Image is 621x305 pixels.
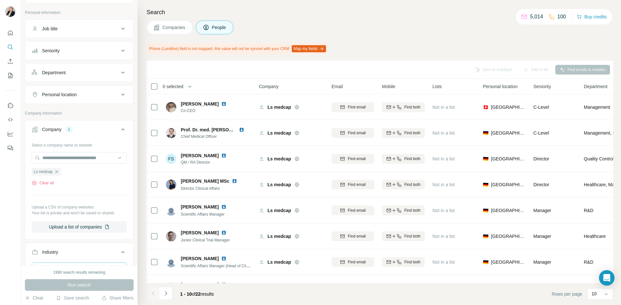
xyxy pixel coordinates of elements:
img: LinkedIn logo [221,230,226,235]
span: Ls medcap [34,169,53,175]
span: Find email [348,156,365,162]
span: Find both [404,104,420,110]
div: Open Intercom Messenger [599,270,615,286]
span: Not in a list [432,105,455,110]
button: Feedback [5,142,16,154]
button: Find both [382,206,425,215]
img: Avatar [5,6,16,17]
p: 100 [557,13,566,21]
div: 1 [65,127,73,132]
button: Find email [332,231,374,241]
img: Logo of Ls medcap [259,234,264,239]
span: [GEOGRAPHIC_DATA] [491,259,526,265]
span: 🇨🇭 [483,104,488,110]
button: Job title [25,21,133,36]
span: Not in a list [432,182,455,187]
span: [PERSON_NAME] [181,255,219,262]
p: Upload a CSV of company websites. [32,204,127,210]
span: [GEOGRAPHIC_DATA] [491,156,526,162]
span: Manager [533,208,551,213]
img: Avatar [166,205,176,216]
span: [PERSON_NAME] [181,153,219,158]
span: Department [584,83,607,90]
img: Avatar [166,257,176,267]
span: Ls medcap [267,207,291,214]
span: Find email [348,182,365,188]
button: Find both [382,128,425,138]
span: Not in a list [432,234,455,239]
img: Logo of Ls medcap [259,259,264,265]
span: Scientific Affairs Manager (Head of Clinical Evaluation) [181,263,275,268]
span: 🇩🇪 [483,233,488,239]
span: Email [332,83,343,90]
img: LinkedIn logo [232,178,237,184]
span: [GEOGRAPHIC_DATA] [491,233,526,239]
span: Chief Medical Officer [181,134,252,139]
span: [GEOGRAPHIC_DATA] [491,181,526,188]
span: results [180,291,214,297]
p: Personal information [25,10,134,15]
span: Ls medcap [267,233,291,239]
span: 22 [196,291,201,297]
span: Company [259,83,278,90]
button: Find email [332,206,374,215]
button: Find email [332,102,374,112]
span: Director [533,182,549,187]
span: People [212,24,227,31]
button: Clear [25,295,43,301]
button: Company1 [25,122,133,140]
img: Logo of Ls medcap [259,182,264,187]
span: 🇩🇪 [483,130,488,136]
button: Personal location [25,87,133,102]
div: Industry [42,249,58,255]
img: Avatar [166,283,176,293]
button: Seniority [25,43,133,58]
button: Find both [382,180,425,189]
span: [PERSON_NAME] [181,281,219,288]
span: C-Level [533,130,549,136]
span: R&D [584,207,594,214]
span: Find email [348,259,365,265]
button: Find email [332,180,374,189]
p: Company information [25,110,134,116]
span: Find email [348,130,365,136]
span: Not in a list [432,208,455,213]
button: Quick start [5,27,16,39]
span: [PERSON_NAME] [181,101,219,107]
span: [PERSON_NAME] [181,204,219,210]
img: LinkedIn logo [221,282,226,287]
button: Find email [332,154,374,164]
img: LinkedIn logo [239,127,244,132]
span: 🇩🇪 [483,156,488,162]
button: Find email [332,283,374,293]
span: Healthcare [584,233,606,239]
button: Buy credits [577,12,607,21]
img: Logo of Ls medcap [259,156,264,161]
div: Job title [42,25,58,32]
span: Find email [348,104,365,110]
span: R&D [584,259,594,265]
span: Manager [533,234,551,239]
button: Upload a list of companies [32,221,127,233]
button: Clear all [32,180,54,186]
p: 10 [592,290,597,297]
span: Find both [404,208,420,213]
button: Use Surfe API [5,114,16,126]
span: Not in a list [432,156,455,161]
span: [GEOGRAPHIC_DATA] [491,130,526,136]
span: Not in a list [432,130,455,136]
span: C-Level [533,105,549,110]
img: Avatar [166,179,176,190]
span: [PERSON_NAME] MSc [181,178,229,184]
button: Use Surfe on LinkedIn [5,100,16,111]
img: Logo of Ls medcap [259,105,264,110]
button: Find both [382,283,425,293]
button: Dashboard [5,128,16,140]
span: 🇩🇪 [483,259,488,265]
span: Director Clinical Affairs [181,186,220,191]
button: Map my fields [292,45,326,52]
img: LinkedIn logo [221,101,226,107]
img: LinkedIn logo [221,204,226,209]
button: Find both [382,102,425,112]
span: 1 - 10 [180,291,192,297]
